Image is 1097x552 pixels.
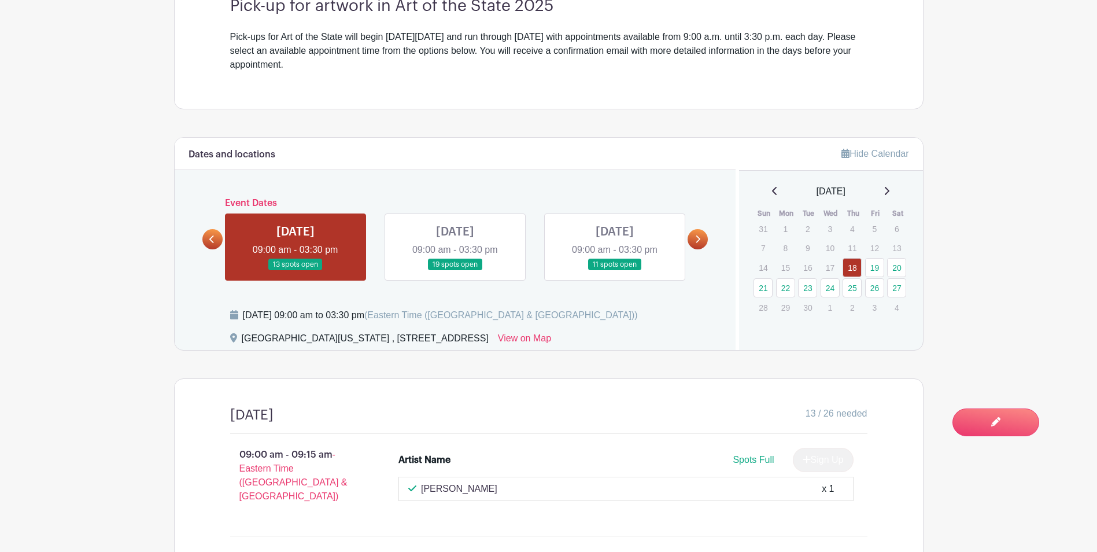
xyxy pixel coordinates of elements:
[841,149,908,159] a: Hide Calendar
[230,30,867,72] div: Pick-ups for Art of the State will begin [DATE][DATE] and run through [DATE] with appointments av...
[865,208,887,219] th: Fri
[821,220,840,238] p: 3
[754,239,773,257] p: 7
[798,220,817,238] p: 2
[753,208,775,219] th: Sun
[798,299,817,317] p: 30
[398,453,450,467] div: Artist Name
[843,220,862,238] p: 4
[754,278,773,297] a: 21
[798,239,817,257] p: 9
[776,239,795,257] p: 8
[843,239,862,257] p: 11
[843,258,862,277] a: 18
[843,299,862,317] p: 2
[754,220,773,238] p: 31
[189,149,275,160] h6: Dates and locations
[865,239,884,257] p: 12
[212,443,381,508] p: 09:00 am - 09:15 am
[821,299,840,317] p: 1
[887,208,909,219] th: Sat
[733,455,774,465] span: Spots Full
[223,198,688,209] h6: Event Dates
[798,259,817,277] p: 16
[776,259,795,277] p: 15
[776,220,795,238] p: 1
[230,407,274,424] h4: [DATE]
[797,208,820,219] th: Tue
[243,308,638,322] div: [DATE] 09:00 am to 03:30 pm
[821,239,840,257] p: 10
[421,482,497,496] p: [PERSON_NAME]
[865,299,884,317] p: 3
[817,185,845,198] span: [DATE]
[776,278,795,297] a: 22
[887,278,906,297] a: 27
[798,278,817,297] a: 23
[887,299,906,317] p: 4
[821,259,840,277] p: 17
[820,208,843,219] th: Wed
[776,299,795,317] p: 29
[775,208,798,219] th: Mon
[821,278,840,297] a: 24
[242,332,489,350] div: [GEOGRAPHIC_DATA][US_STATE] , [STREET_ADDRESS]
[865,220,884,238] p: 5
[865,258,884,277] a: 19
[887,220,906,238] p: 6
[239,450,348,501] span: - Eastern Time ([GEOGRAPHIC_DATA] & [GEOGRAPHIC_DATA])
[843,278,862,297] a: 25
[887,258,906,277] a: 20
[842,208,865,219] th: Thu
[822,482,834,496] div: x 1
[754,259,773,277] p: 14
[364,310,638,320] span: (Eastern Time ([GEOGRAPHIC_DATA] & [GEOGRAPHIC_DATA]))
[887,239,906,257] p: 13
[806,407,867,421] span: 13 / 26 needed
[754,299,773,317] p: 28
[865,278,884,297] a: 26
[498,332,551,350] a: View on Map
